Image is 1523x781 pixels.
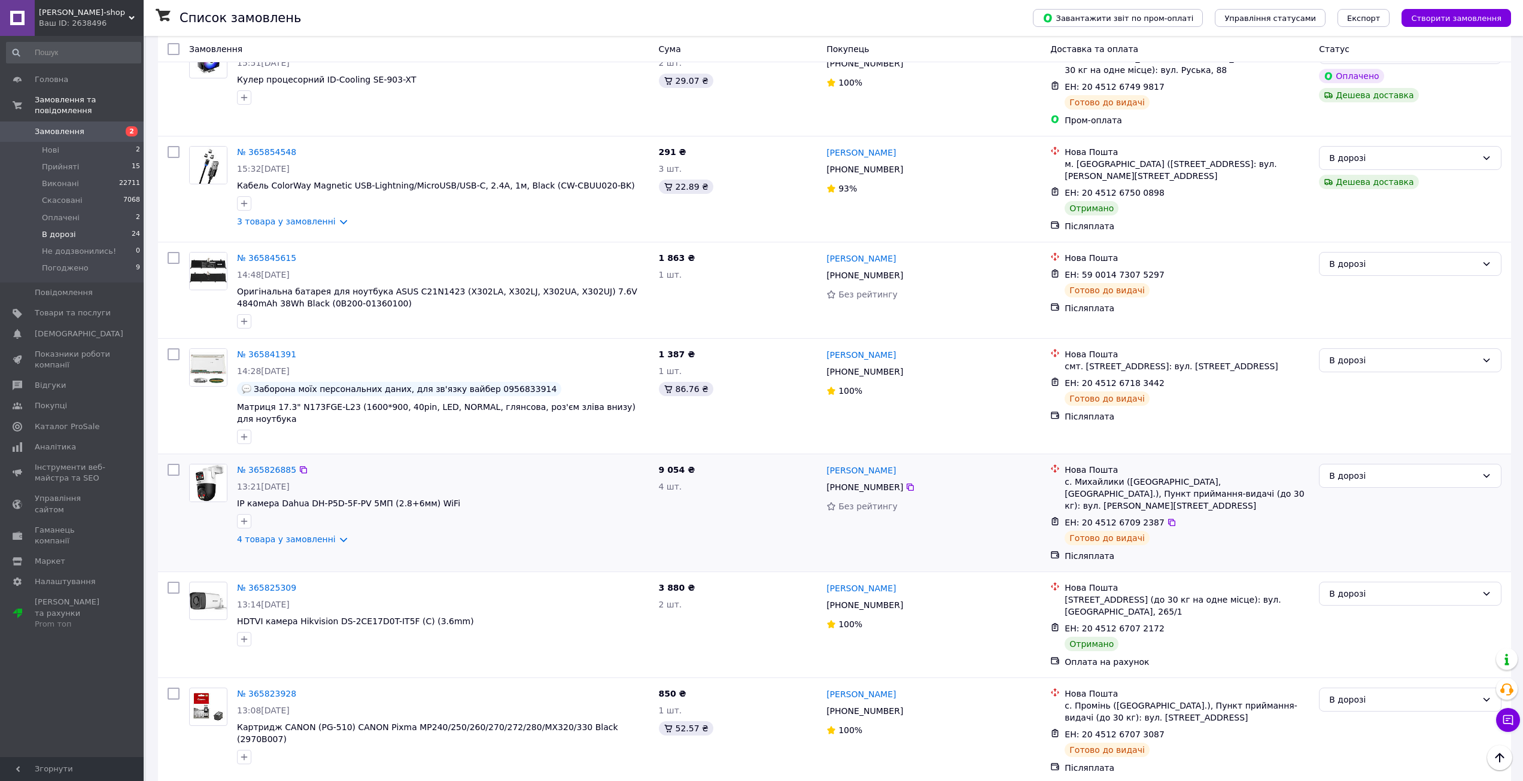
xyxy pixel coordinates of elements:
[1487,745,1512,770] button: Наверх
[42,195,83,206] span: Скасовані
[1224,14,1316,23] span: Управління статусами
[237,499,460,508] span: IP камера Dahua DH-P5D-5F-PV 5МП (2.8+6мм) WiFi
[189,146,227,184] a: Фото товару
[42,212,80,223] span: Оплачені
[1329,354,1477,367] div: В дорозі
[123,195,140,206] span: 7068
[35,525,111,546] span: Гаманець компанії
[126,126,138,136] span: 2
[1033,9,1203,27] button: Завантажити звіт по пром-оплаті
[1065,624,1165,633] span: ЕН: 20 4512 6707 2172
[1065,730,1165,739] span: ЕН: 20 4512 6707 3087
[189,348,227,387] a: Фото товару
[826,349,896,361] a: [PERSON_NAME]
[42,246,116,257] span: Не додзвонились!
[1065,518,1165,527] span: ЕН: 20 4512 6709 2387
[1329,469,1477,482] div: В дорозі
[136,263,140,273] span: 9
[190,693,227,721] img: Фото товару
[824,597,905,613] div: [PHONE_NUMBER]
[1065,762,1309,774] div: Післяплата
[1329,693,1477,706] div: В дорозі
[824,479,905,496] div: [PHONE_NUMBER]
[189,44,242,54] span: Замовлення
[35,556,65,567] span: Маркет
[136,145,140,156] span: 2
[1065,95,1150,110] div: Готово до видачі
[826,253,896,265] a: [PERSON_NAME]
[1065,464,1309,476] div: Нова Пошта
[659,600,682,609] span: 2 шт.
[1319,88,1418,102] div: Дешева доставка
[237,465,296,475] a: № 365826885
[1065,743,1150,757] div: Готово до видачі
[35,308,111,318] span: Товари та послуги
[35,380,66,391] span: Відгуки
[237,689,296,698] a: № 365823928
[1065,201,1118,215] div: Отримано
[190,349,227,386] img: Фото товару
[132,229,140,240] span: 24
[237,722,618,744] a: Картридж CANON (PG-510) CANON Pixma MP240/250/260/270/272/280/MX320/330 Black (2970B007)
[1065,637,1118,651] div: Отримано
[237,75,416,84] span: Кулер процесорний ID-Cooling SE-903-XT
[659,180,713,194] div: 22.89 ₴
[1065,391,1150,406] div: Готово до видачі
[189,582,227,620] a: Фото товару
[180,11,301,25] h1: Список замовлень
[659,74,713,88] div: 29.07 ₴
[237,58,290,68] span: 15:51[DATE]
[42,162,79,172] span: Прийняті
[659,270,682,279] span: 1 шт.
[1065,411,1309,423] div: Післяплата
[237,583,296,592] a: № 365825309
[35,74,68,85] span: Головна
[237,366,290,376] span: 14:28[DATE]
[35,597,111,630] span: [PERSON_NAME] та рахунки
[1319,44,1349,54] span: Статус
[1065,270,1165,279] span: ЕН: 59 0014 7307 5297
[824,703,905,719] div: [PHONE_NUMBER]
[190,147,227,184] img: Фото товару
[826,44,869,54] span: Покупець
[1065,283,1150,297] div: Готово до видачі
[838,78,862,87] span: 100%
[659,147,686,157] span: 291 ₴
[1065,158,1309,182] div: м. [GEOGRAPHIC_DATA] ([STREET_ADDRESS]: вул. [PERSON_NAME][STREET_ADDRESS]
[242,384,251,394] img: :speech_balloon:
[42,178,79,189] span: Виконані
[237,217,336,226] a: 3 товара у замовленні
[190,253,227,290] img: Фото товару
[1065,188,1165,197] span: ЕН: 20 4512 6750 0898
[39,18,144,29] div: Ваш ID: 2638496
[659,164,682,174] span: 3 шт.
[35,442,76,452] span: Аналітика
[237,482,290,491] span: 13:21[DATE]
[1050,44,1138,54] span: Доставка та оплата
[42,229,76,240] span: В дорозі
[237,706,290,715] span: 13:08[DATE]
[1065,594,1309,618] div: [STREET_ADDRESS] (до 30 кг на одне місце): вул. [GEOGRAPHIC_DATA], 265/1
[838,290,898,299] span: Без рейтингу
[1329,587,1477,600] div: В дорозі
[35,349,111,370] span: Показники роботи компанії
[659,583,695,592] span: 3 880 ₴
[35,619,111,630] div: Prom топ
[1065,114,1309,126] div: Пром-оплата
[35,421,99,432] span: Каталог ProSale
[35,576,96,587] span: Налаштування
[1065,52,1309,76] div: м. [GEOGRAPHIC_DATA] ([GEOGRAPHIC_DATA].), №20 (до 30 кг на одне місце): вул. Руська, 88
[826,582,896,594] a: [PERSON_NAME]
[254,384,557,394] span: Заборона моїх персональних даних, для зв'язку вайбер 0956833914
[1215,9,1326,27] button: Управління статусами
[838,184,857,193] span: 93%
[1329,151,1477,165] div: В дорозі
[1065,360,1309,372] div: смт. [STREET_ADDRESS]: вул. [STREET_ADDRESS]
[824,267,905,284] div: [PHONE_NUMBER]
[190,585,227,617] img: Фото товару
[1065,302,1309,314] div: Післяплата
[1065,146,1309,158] div: Нова Пошта
[237,616,474,626] a: HDTVI камера Hikvision DS-2CE17D0T-IT5F (C) (3.6mm)
[35,126,84,137] span: Замовлення
[237,600,290,609] span: 13:14[DATE]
